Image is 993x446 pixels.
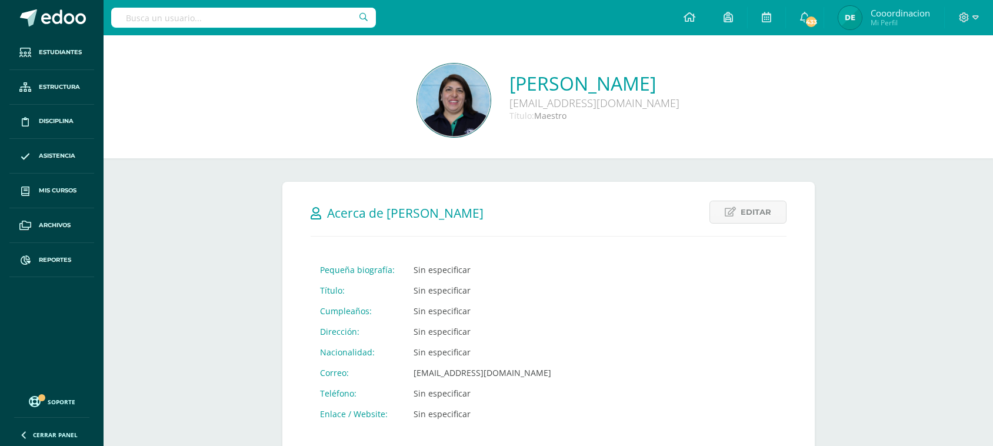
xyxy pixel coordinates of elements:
[9,208,94,243] a: Archivos
[311,321,404,342] td: Dirección:
[39,117,74,126] span: Disciplina
[741,201,771,223] span: Editar
[39,221,71,230] span: Archivos
[9,35,94,70] a: Estudiantes
[509,110,534,121] span: Título:
[39,255,71,265] span: Reportes
[404,362,561,383] td: [EMAIL_ADDRESS][DOMAIN_NAME]
[311,404,404,424] td: Enlace / Website:
[39,82,80,92] span: Estructura
[404,383,561,404] td: Sin especificar
[9,243,94,278] a: Reportes
[871,7,930,19] span: Cooordinacion
[39,186,76,195] span: Mis cursos
[509,96,679,110] div: [EMAIL_ADDRESS][DOMAIN_NAME]
[404,321,561,342] td: Sin especificar
[311,383,404,404] td: Teléfono:
[327,205,484,221] span: Acerca de [PERSON_NAME]
[311,362,404,383] td: Correo:
[311,301,404,321] td: Cumpleaños:
[404,342,561,362] td: Sin especificar
[404,259,561,280] td: Sin especificar
[805,15,818,28] span: 433
[509,71,679,96] a: [PERSON_NAME]
[871,18,930,28] span: Mi Perfil
[404,404,561,424] td: Sin especificar
[417,64,491,137] img: aeceb835f477ef4c4902a9230cbfefec.png
[39,48,82,57] span: Estudiantes
[404,280,561,301] td: Sin especificar
[111,8,376,28] input: Busca un usuario...
[9,139,94,174] a: Asistencia
[9,70,94,105] a: Estructura
[14,393,89,409] a: Soporte
[39,151,75,161] span: Asistencia
[404,301,561,321] td: Sin especificar
[33,431,78,439] span: Cerrar panel
[709,201,787,224] a: Editar
[311,280,404,301] td: Título:
[311,259,404,280] td: Pequeña biografía:
[9,105,94,139] a: Disciplina
[9,174,94,208] a: Mis cursos
[311,342,404,362] td: Nacionalidad:
[48,398,75,406] span: Soporte
[838,6,862,29] img: 5b2783ad3a22ae473dcaf132f569719c.png
[534,110,567,121] span: Maestro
